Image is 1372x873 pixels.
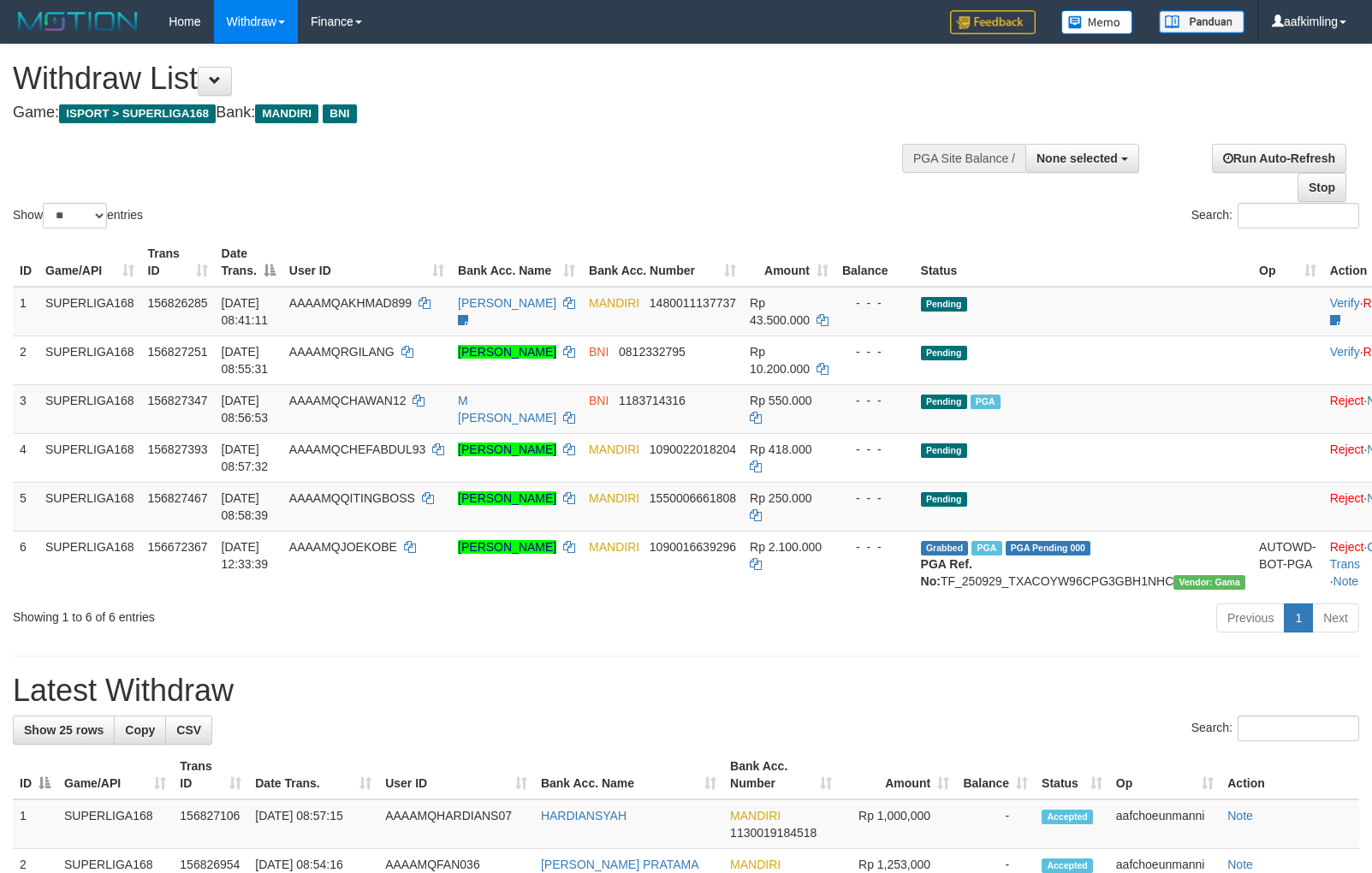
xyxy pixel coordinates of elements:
td: SUPERLIGA168 [57,799,173,849]
span: Copy 1130019184518 to clipboard [730,826,817,840]
input: Search: [1238,203,1359,229]
span: PGA Pending [1006,541,1091,555]
div: - - - [842,538,907,555]
a: Reject [1330,491,1364,505]
span: [DATE] 08:57:32 [222,442,269,473]
span: MANDIRI [589,442,639,456]
img: Feedback.jpg [950,10,1036,34]
a: Note [1227,809,1253,823]
td: SUPERLIGA168 [39,336,141,384]
th: Balance [835,238,914,287]
span: Pending [921,297,967,312]
div: - - - [842,392,907,409]
th: Op: activate to sort column ascending [1252,238,1323,287]
a: Previous [1216,603,1285,632]
span: Rp 550.000 [750,394,811,407]
span: [DATE] 12:33:39 [222,540,269,571]
th: Amount: activate to sort column ascending [743,238,835,287]
span: Accepted [1042,858,1093,873]
th: Balance: activate to sort column ascending [956,751,1035,799]
span: ISPORT > SUPERLIGA168 [59,104,216,123]
th: Trans ID: activate to sort column ascending [173,751,248,799]
span: Pending [921,492,967,507]
span: Copy 1480011137737 to clipboard [650,296,736,310]
span: [DATE] 08:58:39 [222,491,269,522]
span: AAAAMQRGILANG [289,345,395,359]
span: 156827467 [148,491,208,505]
th: Status: activate to sort column ascending [1035,751,1109,799]
span: BNI [589,394,609,407]
span: Rp 10.200.000 [750,345,810,376]
span: Accepted [1042,810,1093,824]
td: TF_250929_TXACOYW96CPG3GBH1NHC [914,531,1252,597]
a: Next [1312,603,1359,632]
td: 1 [13,799,57,849]
a: M [PERSON_NAME] [458,394,556,425]
span: MANDIRI [589,540,639,554]
a: CSV [165,716,212,745]
th: ID [13,238,39,287]
span: AAAAMQAKHMAD899 [289,296,412,310]
span: Grabbed [921,541,969,555]
div: - - - [842,441,907,458]
a: Run Auto-Refresh [1212,144,1346,173]
th: Bank Acc. Name: activate to sort column ascending [534,751,723,799]
span: AAAAMQJOEKOBE [289,540,397,554]
span: AAAAMQCHAWAN12 [289,394,407,407]
label: Search: [1191,716,1359,741]
select: Showentries [43,203,107,229]
div: - - - [842,343,907,360]
span: Rp 250.000 [750,491,811,505]
span: Rp 43.500.000 [750,296,810,327]
a: Note [1333,574,1359,588]
a: Show 25 rows [13,716,115,745]
th: Game/API: activate to sort column ascending [39,238,141,287]
td: 4 [13,433,39,482]
span: Rp 2.100.000 [750,540,822,554]
b: PGA Ref. No: [921,557,972,588]
span: Vendor URL: https://trx31.1velocity.biz [1173,575,1245,590]
span: Marked by aafphoenmanit [971,395,1001,409]
a: Reject [1330,540,1364,554]
td: SUPERLIGA168 [39,482,141,531]
th: Action [1221,751,1359,799]
td: SUPERLIGA168 [39,384,141,433]
span: 156826285 [148,296,208,310]
span: Copy 1090022018204 to clipboard [650,442,736,456]
span: Copy 0812332795 to clipboard [619,345,686,359]
span: Copy [125,723,155,737]
a: [PERSON_NAME] [458,540,556,554]
th: ID: activate to sort column descending [13,751,57,799]
th: Status [914,238,1252,287]
div: - - - [842,490,907,507]
span: MANDIRI [255,104,318,123]
span: BNI [323,104,356,123]
label: Show entries [13,203,143,229]
th: User ID: activate to sort column ascending [282,238,451,287]
div: PGA Site Balance / [902,144,1025,173]
td: 6 [13,531,39,597]
h4: Game: Bank: [13,104,898,122]
th: Bank Acc. Number: activate to sort column ascending [582,238,743,287]
button: None selected [1025,144,1139,173]
a: [PERSON_NAME] [458,345,556,359]
td: Rp 1,000,000 [839,799,956,849]
span: [DATE] 08:41:11 [222,296,269,327]
a: [PERSON_NAME] [458,442,556,456]
a: Verify [1330,345,1360,359]
a: HARDIANSYAH [541,809,627,823]
span: Pending [921,346,967,360]
a: [PERSON_NAME] [458,491,556,505]
span: MANDIRI [589,491,639,505]
th: Bank Acc. Number: activate to sort column ascending [723,751,839,799]
a: [PERSON_NAME] PRATAMA [541,858,699,871]
span: 156827251 [148,345,208,359]
a: Verify [1330,296,1360,310]
td: 156827106 [173,799,248,849]
td: [DATE] 08:57:15 [248,799,378,849]
td: 5 [13,482,39,531]
span: AAAAMQCHEFABDUL93 [289,442,426,456]
td: SUPERLIGA168 [39,287,141,336]
a: Copy [114,716,166,745]
a: [PERSON_NAME] [458,296,556,310]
